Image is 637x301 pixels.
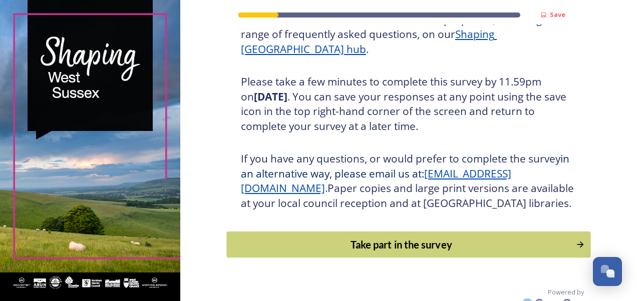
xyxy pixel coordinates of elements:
[550,10,565,19] strong: Save
[241,151,572,180] span: in an alternative way, please email us at:
[325,181,328,195] span: .
[241,27,497,56] a: Shaping [GEOGRAPHIC_DATA] hub
[593,257,622,286] button: Open Chat
[548,287,584,297] span: Powered by
[241,74,576,133] h3: Please take a few minutes to complete this survey by 11.59pm on . You can save your responses at ...
[254,89,287,103] strong: [DATE]
[241,166,511,195] a: [EMAIL_ADDRESS][DOMAIN_NAME]
[241,12,576,57] h3: You can find more information about the proposals, including a range of frequently asked question...
[232,237,570,252] div: Take part in the survey
[226,231,590,258] button: Continue
[241,151,576,210] h3: If you have any questions, or would prefer to complete the survey Paper copies and large print ve...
